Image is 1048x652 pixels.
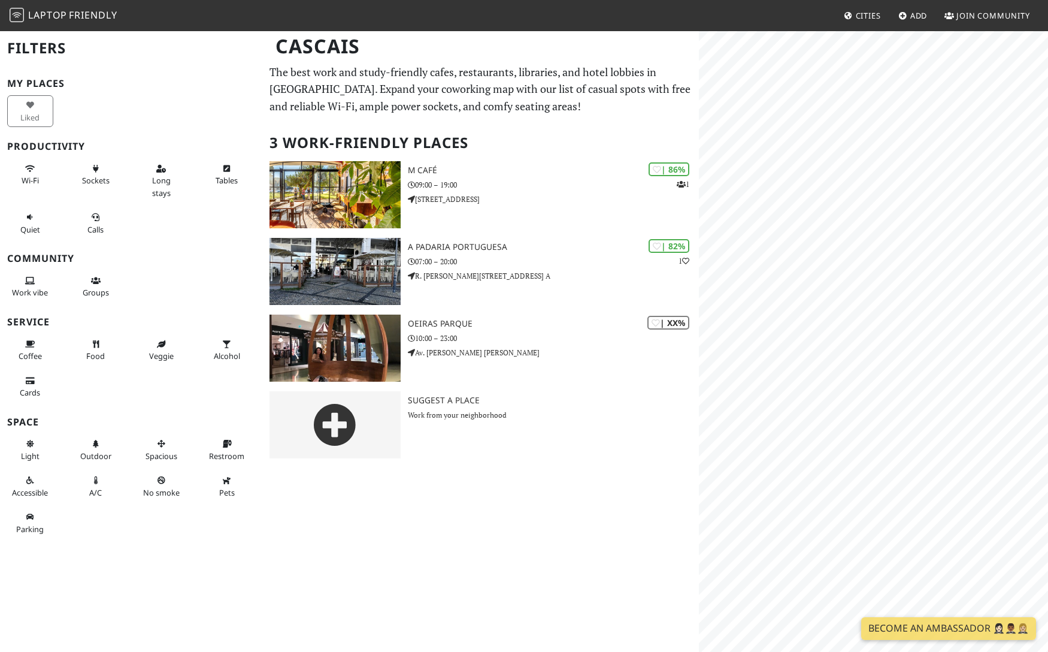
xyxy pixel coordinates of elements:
[647,316,689,330] div: | XX%
[269,161,401,228] img: M Café
[408,165,699,176] h3: M Café
[7,78,255,89] h3: My Places
[679,255,689,267] p: 1
[138,334,184,366] button: Veggie
[82,175,110,186] span: Power sockets
[7,30,255,67] h2: Filters
[940,5,1035,26] a: Join Community
[204,470,250,502] button: Pets
[20,387,40,398] span: Credit cards
[7,371,53,403] button: Cards
[269,238,401,305] img: A Padaria Portuguesa
[266,30,696,63] h1: Cascais
[19,351,42,361] span: Coffee
[408,242,699,252] h3: A Padaria Portuguesa
[7,316,255,328] h3: Service
[408,333,699,344] p: 10:00 – 23:00
[12,287,48,298] span: People working
[262,161,699,228] a: M Café | 86% 1 M Café 09:00 – 19:00 [STREET_ADDRESS]
[143,487,180,498] span: Smoke free
[408,409,699,421] p: Work from your neighborhood
[204,334,250,366] button: Alcohol
[80,451,111,461] span: Outdoor area
[7,159,53,191] button: Wi-Fi
[21,451,40,461] span: Natural light
[87,224,104,235] span: Video/audio calls
[7,416,255,428] h3: Space
[408,179,699,191] p: 09:00 – 19:00
[408,396,699,406] h3: Suggest a Place
[219,487,235,498] span: Pet friendly
[72,271,119,303] button: Groups
[209,451,244,461] span: Restroom
[269,64,692,115] p: The best work and study-friendly cafes, restaurants, libraries, and hotel lobbies in [GEOGRAPHIC_...
[16,524,44,535] span: Parking
[893,5,932,26] a: Add
[956,10,1030,21] span: Join Community
[86,351,105,361] span: Food
[204,159,250,191] button: Tables
[7,434,53,466] button: Light
[72,434,119,466] button: Outdoor
[72,159,119,191] button: Sockets
[138,434,184,466] button: Spacious
[22,175,39,186] span: Stable Wi-Fi
[138,470,184,502] button: No smoke
[7,334,53,366] button: Coffee
[20,224,40,235] span: Quiet
[861,617,1036,640] a: Become an Ambassador 🤵🏻‍♀️🤵🏾‍♂️🤵🏼‍♀️
[856,10,881,21] span: Cities
[7,253,255,264] h3: Community
[72,470,119,502] button: A/C
[262,391,699,458] a: Suggest a Place Work from your neighborhood
[89,487,102,498] span: Air conditioned
[408,194,699,205] p: [STREET_ADDRESS]
[214,351,240,361] span: Alcohol
[149,351,174,361] span: Veggie
[28,8,67,22] span: Laptop
[216,175,238,186] span: Work-friendly tables
[408,319,699,329] h3: Oeiras Parque
[839,5,886,26] a: Cities
[649,162,689,176] div: | 86%
[7,271,53,303] button: Work vibe
[677,179,689,190] p: 1
[7,470,53,502] button: Accessible
[269,391,401,458] img: gray-place-d2bdb4477600e061c01bd816cc0f2ef0cfcb1ca9e3ad78868dd16fb2af073a21.png
[262,238,699,305] a: A Padaria Portuguesa | 82% 1 A Padaria Portuguesa 07:00 – 20:00 R. [PERSON_NAME][STREET_ADDRESS] A
[152,175,171,198] span: Long stays
[269,125,692,161] h2: 3 Work-Friendly Places
[7,141,255,152] h3: Productivity
[72,334,119,366] button: Food
[138,159,184,203] button: Long stays
[69,8,117,22] span: Friendly
[7,507,53,539] button: Parking
[10,8,24,22] img: LaptopFriendly
[83,287,109,298] span: Group tables
[649,239,689,253] div: | 82%
[262,315,699,382] a: Oeiras Parque | XX% Oeiras Parque 10:00 – 23:00 Av. [PERSON_NAME] [PERSON_NAME]
[12,487,48,498] span: Accessible
[204,434,250,466] button: Restroom
[408,270,699,282] p: R. [PERSON_NAME][STREET_ADDRESS] A
[910,10,928,21] span: Add
[7,207,53,239] button: Quiet
[72,207,119,239] button: Calls
[10,5,117,26] a: LaptopFriendly LaptopFriendly
[146,451,177,461] span: Spacious
[408,256,699,267] p: 07:00 – 20:00
[408,347,699,358] p: Av. [PERSON_NAME] [PERSON_NAME]
[269,315,401,382] img: Oeiras Parque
